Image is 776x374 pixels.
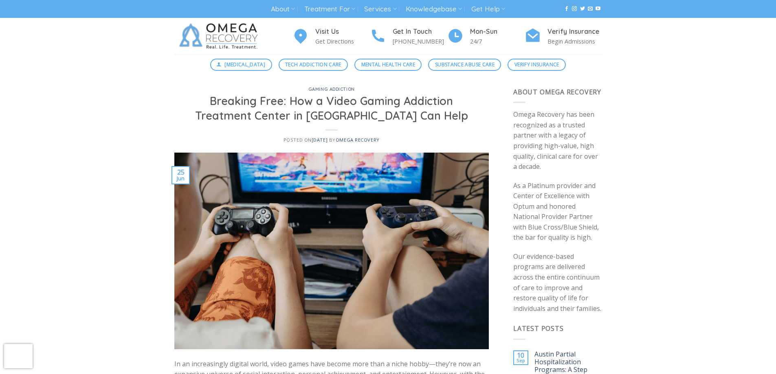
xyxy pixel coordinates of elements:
[361,61,415,68] span: Mental Health Care
[329,137,380,143] span: by
[184,94,479,123] h1: Breaking Free: How a Video Gaming Addiction Treatment Center in [GEOGRAPHIC_DATA] Can Help
[315,37,370,46] p: Get Directions
[547,26,602,37] h4: Verify Insurance
[284,137,328,143] span: Posted on
[508,59,566,71] a: Verify Insurance
[596,6,600,12] a: Follow on YouTube
[513,109,602,172] p: Omega Recovery has been recognized as a trusted partner with a legacy of providing high-value, hi...
[406,2,462,17] a: Knowledgebase
[470,37,525,46] p: 24/7
[279,59,348,71] a: Tech Addiction Care
[547,37,602,46] p: Begin Admissions
[315,26,370,37] h4: Visit Us
[471,2,505,17] a: Get Help
[292,26,370,46] a: Visit Us Get Directions
[370,26,447,46] a: Get In Touch [PHONE_NUMBER]
[513,181,602,243] p: As a Platinum provider and Center of Excellence with Optum and honored National Provider Partner ...
[354,59,422,71] a: Mental Health Care
[572,6,577,12] a: Follow on Instagram
[435,61,495,68] span: Substance Abuse Care
[4,344,33,368] iframe: reCAPTCHA
[580,6,585,12] a: Follow on Twitter
[525,26,602,46] a: Verify Insurance Begin Admissions
[513,252,602,314] p: Our evidence-based programs are delivered across the entire continuum of care to improve and rest...
[312,137,328,143] a: [DATE]
[513,87,601,96] span: About Omega Recovery
[174,18,266,55] img: Omega Recovery
[308,86,355,92] a: Gaming Addiction
[588,6,593,12] a: Send us an email
[393,26,447,37] h4: Get In Touch
[271,2,295,17] a: About
[393,37,447,46] p: [PHONE_NUMBER]
[513,324,564,333] span: Latest Posts
[285,61,341,68] span: Tech Addiction Care
[470,26,525,37] h4: Mon-Sun
[210,59,272,71] a: [MEDICAL_DATA]
[364,2,396,17] a: Services
[224,61,265,68] span: [MEDICAL_DATA]
[304,2,355,17] a: Treatment For
[174,153,489,349] img: Video Gaming Addiction Treatment Center in Austin
[514,61,559,68] span: Verify Insurance
[428,59,501,71] a: Substance Abuse Care
[564,6,569,12] a: Follow on Facebook
[336,137,380,143] a: Omega Recovery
